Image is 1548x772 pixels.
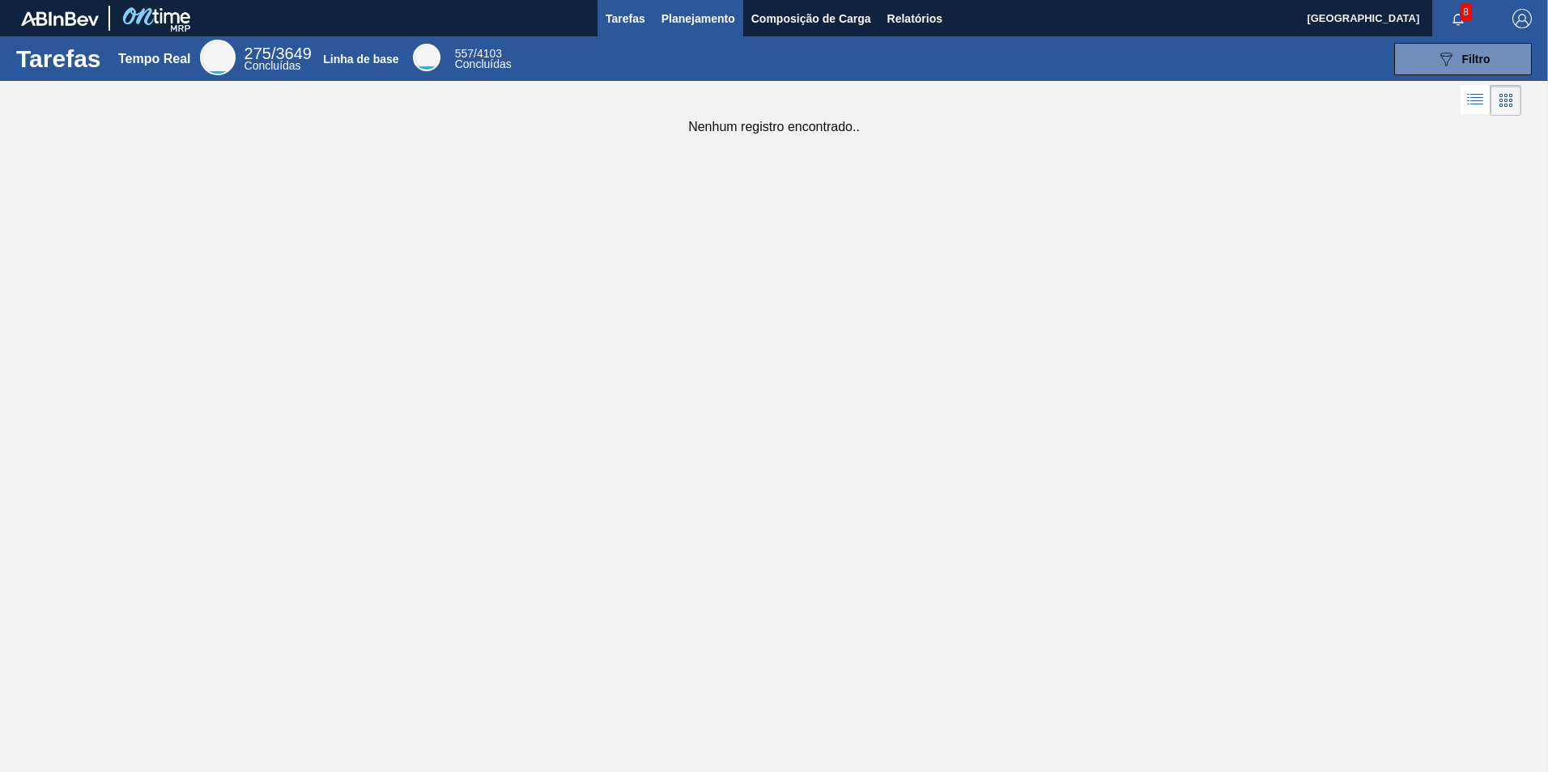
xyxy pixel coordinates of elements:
[1432,7,1484,30] button: Notificações
[1460,3,1472,21] span: 8
[455,47,474,60] span: 557
[455,57,512,70] span: Concluídas
[1394,43,1532,75] button: Filtro
[21,11,99,26] img: TNhmsLtSVTkK8tSr43FrP2fwEKptu5GPRR3wAAAABJRU5ErkJggg==
[323,53,398,66] div: Linha de base
[606,9,645,28] span: Tarefas
[16,49,101,68] h1: Tarefas
[751,9,871,28] span: Composição de Carga
[118,52,191,66] div: Tempo Real
[245,45,271,62] span: 275
[1512,9,1532,28] img: Logout
[245,47,312,71] div: Real Time
[245,59,301,72] span: Concluídas
[887,9,942,28] span: Relatórios
[455,49,512,70] div: Base Line
[1462,53,1491,66] span: Filtro
[245,45,312,62] span: / 3649
[1461,85,1491,116] div: Visão em Lista
[455,47,502,60] span: / 4103
[413,44,440,71] div: Base Line
[1491,85,1521,116] div: Visão em Cards
[200,40,236,75] div: Real Time
[661,9,735,28] span: Planejamento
